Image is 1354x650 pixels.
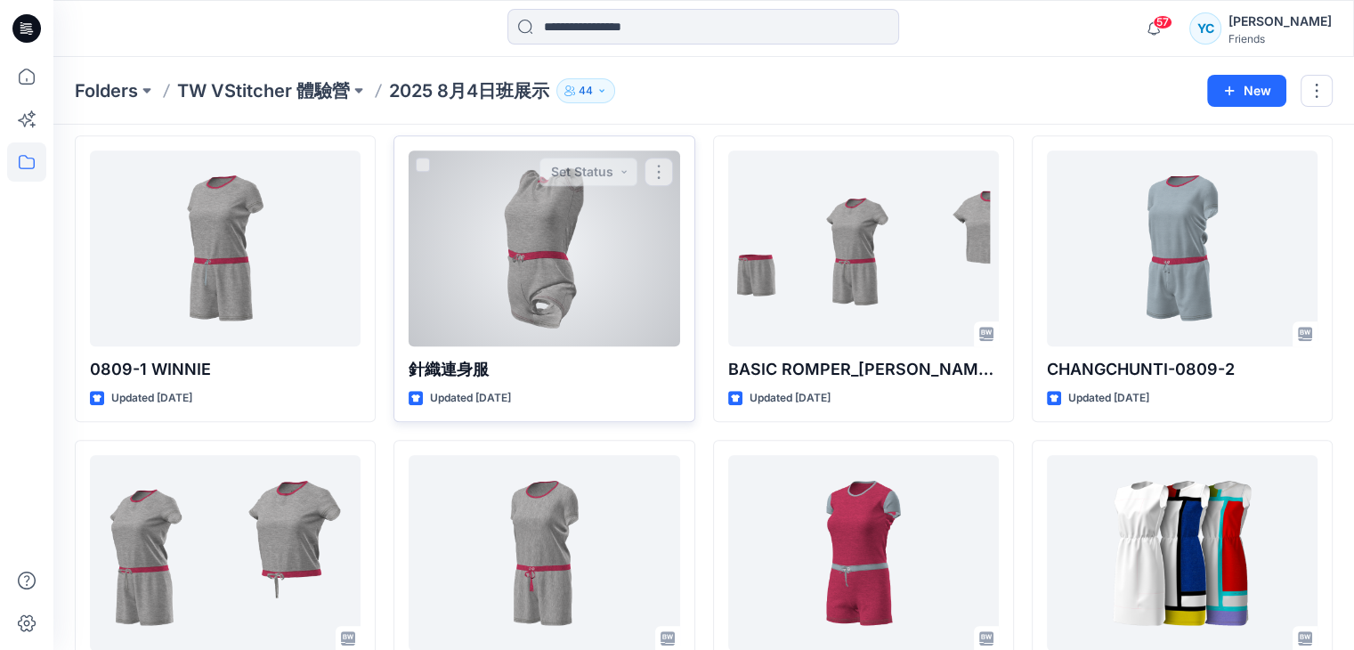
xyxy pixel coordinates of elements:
[389,78,549,103] p: 2025 8月4日班展示
[556,78,615,103] button: 44
[1207,75,1286,107] button: New
[728,150,999,346] a: BASIC ROMPER_許雯雅_250809
[1228,11,1332,32] div: [PERSON_NAME]
[409,357,679,382] p: 針織連身服
[579,81,593,101] p: 44
[409,150,679,346] a: 針織連身服
[75,78,138,103] a: Folders
[1228,32,1332,45] div: Friends
[90,150,361,346] a: 0809-1 WINNIE
[1047,150,1318,346] a: CHANGCHUNTI-0809-2
[750,389,831,408] p: Updated [DATE]
[1068,389,1149,408] p: Updated [DATE]
[430,389,511,408] p: Updated [DATE]
[1189,12,1221,45] div: YC
[1047,357,1318,382] p: CHANGCHUNTI-0809-2
[90,357,361,382] p: 0809-1 WINNIE
[728,357,999,382] p: BASIC ROMPER_[PERSON_NAME]_250809
[177,78,350,103] a: TW VStitcher 體驗營
[1153,15,1172,29] span: 57
[111,389,192,408] p: Updated [DATE]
